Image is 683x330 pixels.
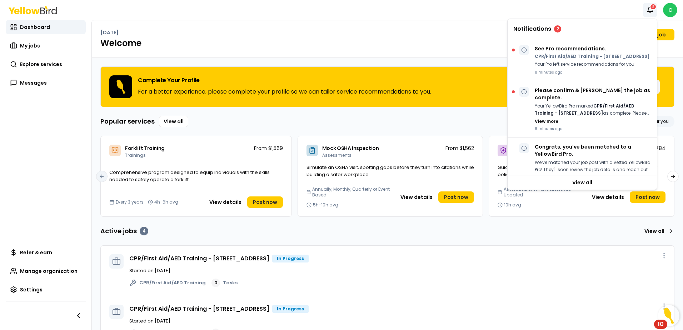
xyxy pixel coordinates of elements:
[247,196,283,208] a: Post now
[254,145,283,152] p: From $1,569
[630,191,665,203] a: Post now
[498,164,657,178] span: Guides organizations in creating and refining basic workplace safety policies for smaller operati...
[129,267,665,274] p: Started on [DATE]
[306,164,474,178] span: Simulate an OSHA visit, spotting gaps before they turn into citations while building a safer work...
[6,39,86,53] a: My jobs
[535,87,651,101] p: Please confirm & [PERSON_NAME] the job as complete.
[504,186,585,198] span: As Needed or When Policies Are Updated
[504,202,521,208] span: 10h avg
[211,279,220,287] div: 0
[6,245,86,260] a: Refer & earn
[438,191,474,203] a: Post now
[129,254,269,262] a: CPR/First Aid/AED Training - [STREET_ADDRESS]
[535,54,650,59] p: CPR/First Aid/AED Training - [STREET_ADDRESS]
[535,119,558,124] button: View more
[116,199,144,205] span: Every 3 years
[100,29,119,36] p: [DATE]
[6,264,86,278] a: Manage organization
[643,3,657,17] button: 2
[6,57,86,71] a: Explore services
[658,305,679,326] button: Open Resource Center, 10 new notifications
[508,39,657,81] div: See Pro recommendations.CPR/First Aid/AED Training - [STREET_ADDRESS]Your Pro left service recomm...
[396,191,437,203] button: View details
[272,255,309,262] div: In Progress
[205,196,246,208] button: View details
[588,191,628,203] button: View details
[313,202,338,208] span: 5h-10h avg
[535,126,651,131] p: 8 minutes ago
[312,186,394,198] span: Annually, Monthly, Quarterly or Event-Based
[20,61,62,68] span: Explore services
[642,225,674,237] a: View all
[6,76,86,90] a: Messages
[20,286,43,293] span: Settings
[535,102,651,117] p: Your YellowBird Pro marked as complete. Please take a moment to confirm that the job is complete ...
[635,194,660,201] span: Post now
[535,143,651,157] p: Congrats, you've been matched to a YellowBird Pro.
[129,317,665,325] p: Started on [DATE]
[100,116,155,126] h3: Popular services
[100,66,674,107] div: Complete Your ProfileFor a better experience, please complete your profile so we can tailor servi...
[154,199,178,205] span: 4h-6h avg
[6,282,86,297] a: Settings
[109,169,270,183] span: Comprehensive program designed to equip individuals with the skills needed to safely operate a fo...
[20,24,50,31] span: Dashboard
[20,249,52,256] span: Refer & earn
[139,279,206,286] span: CPR/First Aid/AED Training
[445,145,474,152] p: From $1,562
[20,79,47,86] span: Messages
[535,70,650,75] p: 8 minutes ago
[129,305,269,313] a: CPR/First Aid/AED Training - [STREET_ADDRESS]
[20,42,40,49] span: My jobs
[508,175,657,190] a: View all
[535,45,650,52] p: See Pro recommendations.
[140,227,148,235] div: 4
[535,61,650,68] p: Your Pro left service recommendations for you.
[211,279,238,287] a: 0Tasks
[138,87,431,96] p: For a better experience, please complete your profile so we can tailor service recommendations to...
[535,159,651,174] p: We've matched your job post with a vetted YellowBird Pro! They'll soon review the job details and...
[513,26,551,32] span: Notifications
[663,3,677,17] span: C
[125,152,146,158] span: Trainings
[554,25,561,32] div: 2
[125,145,165,152] span: Forklift Training
[322,152,352,158] span: Assessments
[650,4,657,10] div: 2
[138,77,431,83] h3: Complete Your Profile
[272,305,309,313] div: In Progress
[444,194,468,201] span: Post now
[253,199,277,206] span: Post now
[322,145,379,152] span: Mock OSHA Inspection
[508,81,657,137] div: Please confirm & [PERSON_NAME] the job as complete.Your YellowBird Pro markedCPR/First Aid/AED Tr...
[6,20,86,34] a: Dashboard
[508,137,657,194] div: Congrats, you've been matched to a YellowBird Pro.We've matched your job post with a vetted Yello...
[159,116,188,127] a: View all
[20,267,78,275] span: Manage organization
[100,226,148,236] h3: Active jobs
[100,37,674,49] h1: Welcome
